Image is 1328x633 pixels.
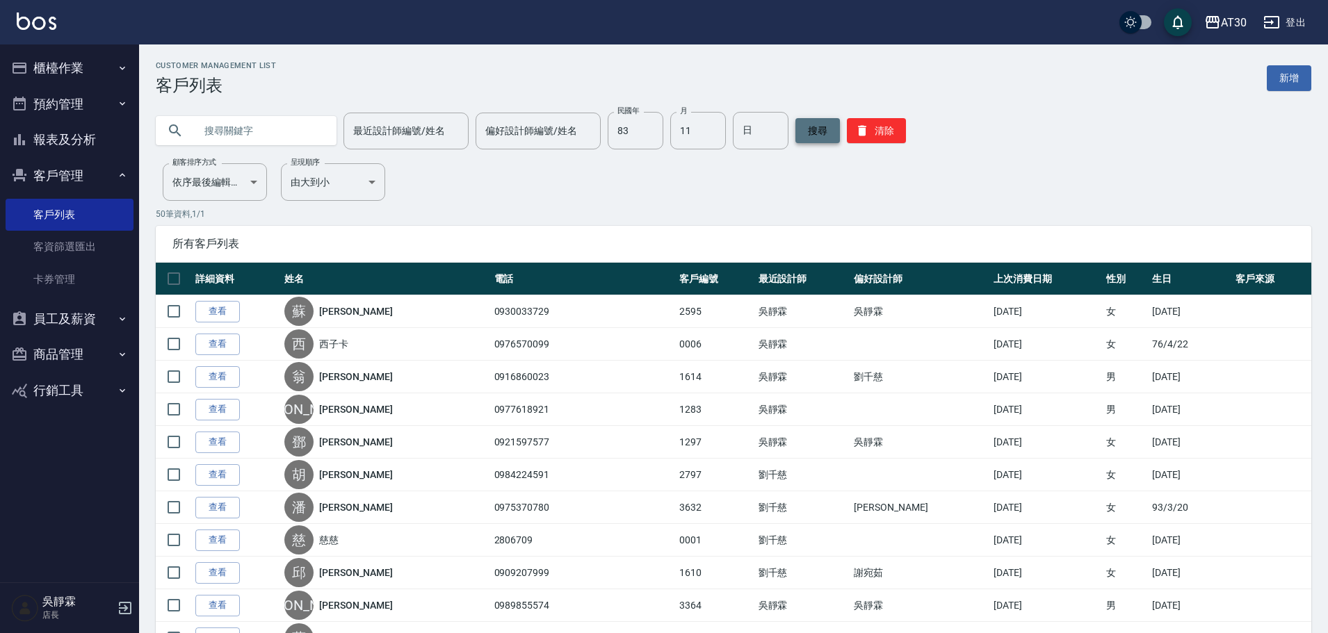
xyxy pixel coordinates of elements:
[284,591,314,620] div: [PERSON_NAME]
[1149,393,1232,426] td: [DATE]
[319,304,393,318] a: [PERSON_NAME]
[850,361,990,393] td: 劉千慈
[755,295,851,328] td: 吳靜霖
[990,361,1103,393] td: [DATE]
[1149,263,1232,295] th: 生日
[676,589,755,622] td: 3364
[1149,524,1232,557] td: [DATE]
[6,301,133,337] button: 員工及薪資
[850,491,990,524] td: [PERSON_NAME]
[6,86,133,122] button: 預約管理
[850,557,990,589] td: 謝宛茹
[284,493,314,522] div: 潘
[172,157,216,167] label: 顧客排序方式
[284,297,314,326] div: 蘇
[172,237,1295,251] span: 所有客戶列表
[1149,557,1232,589] td: [DATE]
[491,491,676,524] td: 0975370780
[850,426,990,459] td: 吳靜霖
[291,157,320,167] label: 呈現順序
[491,361,676,393] td: 0916860023
[990,491,1103,524] td: [DATE]
[990,524,1103,557] td: [DATE]
[6,158,133,194] button: 客戶管理
[6,231,133,263] a: 客資篩選匯出
[491,393,676,426] td: 0977618921
[755,491,851,524] td: 劉千慈
[617,106,639,116] label: 民國年
[990,459,1103,491] td: [DATE]
[755,361,851,393] td: 吳靜霖
[676,524,755,557] td: 0001
[284,395,314,424] div: [PERSON_NAME]
[1103,557,1149,589] td: 女
[1103,328,1149,361] td: 女
[284,558,314,587] div: 邱
[1164,8,1192,36] button: save
[192,263,281,295] th: 詳細資料
[990,589,1103,622] td: [DATE]
[1103,524,1149,557] td: 女
[676,295,755,328] td: 2595
[163,163,267,201] div: 依序最後編輯時間
[990,557,1103,589] td: [DATE]
[195,464,240,486] a: 查看
[1149,589,1232,622] td: [DATE]
[284,460,314,489] div: 胡
[1103,263,1149,295] th: 性別
[1103,361,1149,393] td: 男
[284,362,314,391] div: 翁
[319,500,393,514] a: [PERSON_NAME]
[284,329,314,359] div: 西
[6,50,133,86] button: 櫃檯作業
[156,76,276,95] h3: 客戶列表
[195,366,240,388] a: 查看
[491,295,676,328] td: 0930033729
[195,431,240,453] a: 查看
[1149,426,1232,459] td: [DATE]
[195,112,325,149] input: 搜尋關鍵字
[755,263,851,295] th: 最近設計師
[1149,295,1232,328] td: [DATE]
[6,336,133,372] button: 商品管理
[195,562,240,584] a: 查看
[491,328,676,361] td: 0976570099
[1232,263,1311,295] th: 客戶來源
[676,328,755,361] td: 0006
[676,361,755,393] td: 1614
[1199,8,1252,37] button: AT30
[319,598,393,612] a: [PERSON_NAME]
[491,263,676,295] th: 電話
[281,163,385,201] div: 由大到小
[755,589,851,622] td: 吳靜霖
[1149,328,1232,361] td: 76/4/22
[284,525,314,554] div: 慈
[1149,361,1232,393] td: [DATE]
[156,208,1311,220] p: 50 筆資料, 1 / 1
[676,426,755,459] td: 1297
[42,609,113,621] p: 店長
[319,370,393,384] a: [PERSON_NAME]
[491,426,676,459] td: 0921597577
[491,589,676,622] td: 0989855574
[1103,426,1149,459] td: 女
[1267,65,1311,91] a: 新增
[319,402,393,416] a: [PERSON_NAME]
[1258,10,1311,35] button: 登出
[676,459,755,491] td: 2797
[491,557,676,589] td: 0909207999
[676,557,755,589] td: 1610
[755,524,851,557] td: 劉千慈
[11,594,39,622] img: Person
[1103,491,1149,524] td: 女
[755,459,851,491] td: 劉千慈
[284,427,314,457] div: 鄧
[319,435,393,449] a: [PERSON_NAME]
[847,118,906,143] button: 清除
[1103,295,1149,328] td: 女
[850,589,990,622] td: 吳靜霖
[1149,491,1232,524] td: 93/3/20
[990,295,1103,328] td: [DATE]
[755,328,851,361] td: 吳靜霖
[319,533,339,547] a: 慈慈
